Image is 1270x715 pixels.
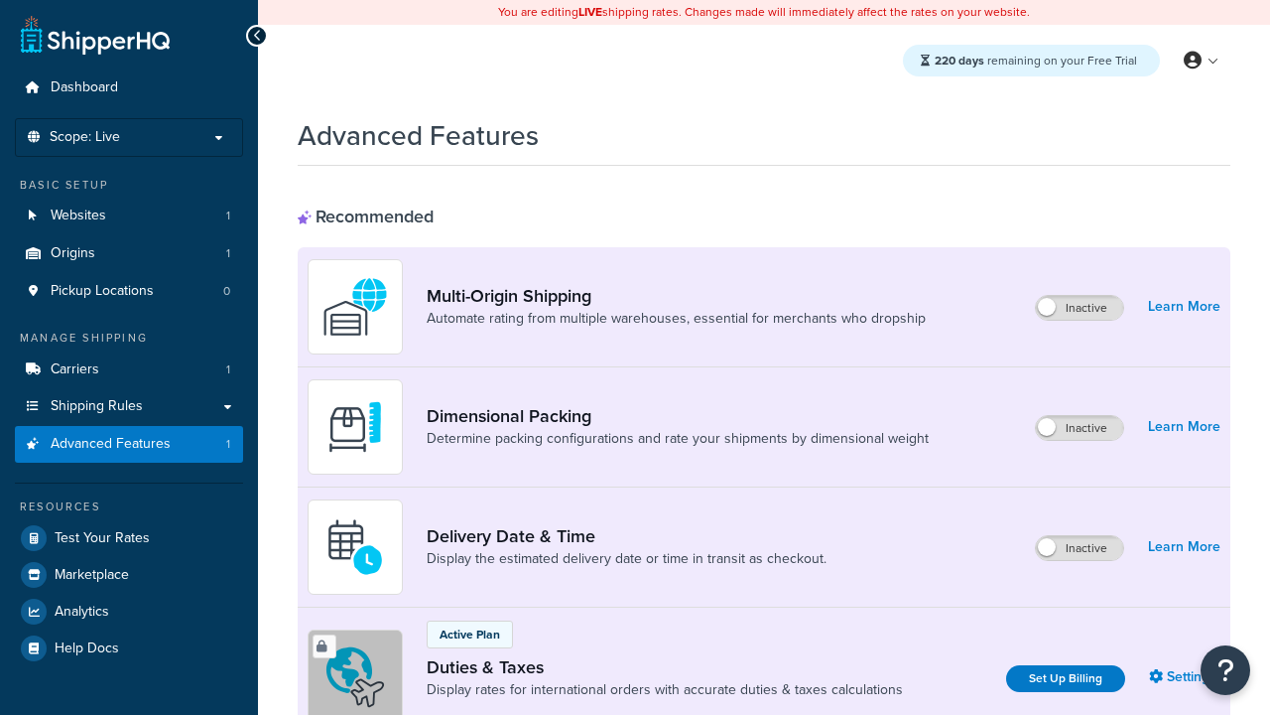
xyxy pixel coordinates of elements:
[50,129,120,146] span: Scope: Live
[15,235,243,272] a: Origins1
[226,245,230,262] span: 1
[1148,413,1220,441] a: Learn More
[51,208,106,224] span: Websites
[226,361,230,378] span: 1
[1149,663,1220,691] a: Settings
[55,530,150,547] span: Test Your Rates
[1148,293,1220,321] a: Learn More
[1036,296,1123,320] label: Inactive
[51,436,171,453] span: Advanced Features
[15,70,243,106] a: Dashboard
[427,525,826,547] a: Delivery Date & Time
[15,352,243,388] li: Carriers
[15,594,243,630] a: Analytics
[15,631,243,666] a: Help Docs
[15,273,243,310] li: Pickup Locations
[427,656,903,678] a: Duties & Taxes
[15,273,243,310] a: Pickup Locations0
[55,604,109,621] span: Analytics
[935,52,1137,70] span: remaining on your Free Trial
[1148,533,1220,561] a: Learn More
[427,405,929,427] a: Dimensional Packing
[935,52,984,70] strong: 220 days
[15,499,243,515] div: Resources
[226,208,230,224] span: 1
[15,520,243,556] a: Test Your Rates
[15,330,243,347] div: Manage Shipping
[15,388,243,425] a: Shipping Rules
[427,309,926,329] a: Automate rating from multiple warehouses, essential for merchants who dropship
[15,426,243,463] a: Advanced Features1
[320,392,390,462] img: DTVBYsAAAAAASUVORK5CYII=
[51,398,143,415] span: Shipping Rules
[440,626,500,643] p: Active Plan
[223,283,230,300] span: 0
[15,426,243,463] li: Advanced Features
[51,79,118,96] span: Dashboard
[51,245,95,262] span: Origins
[578,3,602,21] b: LIVE
[427,549,826,569] a: Display the estimated delivery date or time in transit as checkout.
[15,198,243,234] li: Websites
[320,272,390,342] img: WatD5o0RtDAAAAAElFTkSuQmCC
[1036,416,1123,440] label: Inactive
[320,512,390,582] img: gfkeb5ejjkALwAAAABJRU5ErkJggg==
[51,361,99,378] span: Carriers
[427,285,926,307] a: Multi-Origin Shipping
[15,352,243,388] a: Carriers1
[427,680,903,700] a: Display rates for international orders with accurate duties & taxes calculations
[1006,665,1125,692] a: Set Up Billing
[15,198,243,234] a: Websites1
[51,283,154,300] span: Pickup Locations
[427,429,929,449] a: Determine packing configurations and rate your shipments by dimensional weight
[15,557,243,593] a: Marketplace
[55,567,129,584] span: Marketplace
[298,206,434,227] div: Recommended
[1201,645,1250,695] button: Open Resource Center
[15,235,243,272] li: Origins
[15,177,243,194] div: Basic Setup
[1036,536,1123,560] label: Inactive
[55,641,119,657] span: Help Docs
[298,116,539,155] h1: Advanced Features
[226,436,230,453] span: 1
